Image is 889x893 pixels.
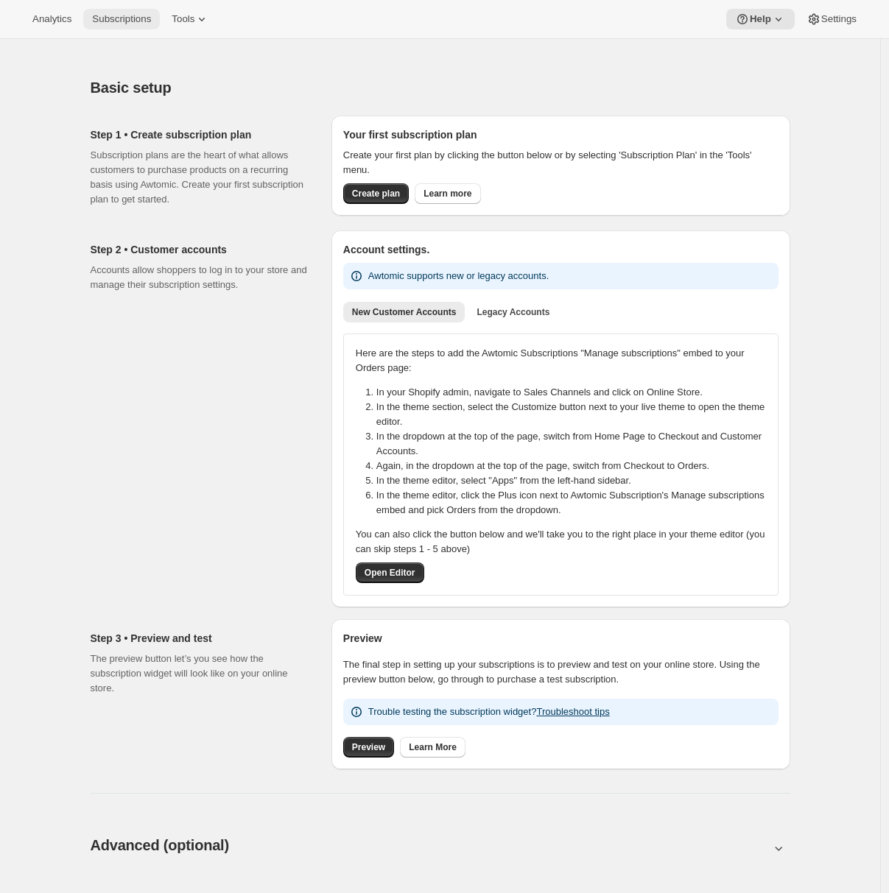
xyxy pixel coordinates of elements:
li: In the theme section, select the Customize button next to your live theme to open the theme editor. [376,400,775,429]
h2: Your first subscription plan [343,127,779,142]
button: Analytics [24,9,80,29]
li: In your Shopify admin, navigate to Sales Channels and click on Online Store. [376,385,775,400]
span: Help [750,13,771,25]
a: Troubleshoot tips [536,706,609,717]
p: Awtomic supports new or legacy accounts. [368,269,549,283]
button: Help [726,9,795,29]
span: Basic setup [91,80,172,96]
button: New Customer Accounts [343,302,465,322]
p: Trouble testing the subscription widget? [368,705,610,719]
span: Open Editor [365,567,415,579]
p: Accounts allow shoppers to log in to your store and manage their subscription settings. [91,263,308,292]
h2: Step 1 • Create subscription plan [91,127,308,142]
p: Here are the steps to add the Awtomic Subscriptions "Manage subscriptions" embed to your Orders p... [356,346,766,375]
p: Subscription plans are the heart of what allows customers to purchase products on a recurring bas... [91,148,308,207]
a: Learn More [400,737,465,758]
h2: Step 3 • Preview and test [91,631,308,646]
a: Preview [343,737,394,758]
h2: Preview [343,631,779,646]
p: You can also click the button below and we'll take you to the right place in your theme editor (y... [356,527,766,557]
span: Learn more [424,188,471,200]
span: Advanced (optional) [91,837,229,853]
span: Tools [172,13,194,25]
button: Subscriptions [83,9,160,29]
span: Create plan [352,188,400,200]
h2: Step 2 • Customer accounts [91,242,308,257]
span: Settings [821,13,857,25]
span: Legacy Accounts [477,306,549,318]
span: Analytics [32,13,71,25]
li: In the theme editor, click the Plus icon next to Awtomic Subscription's Manage subscriptions embe... [376,488,775,518]
button: Create plan [343,183,409,204]
li: In the theme editor, select "Apps" from the left-hand sidebar. [376,473,775,488]
button: Settings [798,9,865,29]
li: Again, in the dropdown at the top of the page, switch from Checkout to Orders. [376,459,775,473]
button: Tools [163,9,218,29]
span: New Customer Accounts [352,306,457,318]
span: Learn More [409,741,457,753]
p: The preview button let’s you see how the subscription widget will look like on your online store. [91,652,308,696]
span: Subscriptions [92,13,151,25]
li: In the dropdown at the top of the page, switch from Home Page to Checkout and Customer Accounts. [376,429,775,459]
p: The final step in setting up your subscriptions is to preview and test on your online store. Usin... [343,657,779,687]
button: Open Editor [356,562,424,583]
span: Preview [352,741,385,753]
h2: Account settings. [343,242,779,257]
button: Legacy Accounts [468,302,558,322]
p: Create your first plan by clicking the button below or by selecting 'Subscription Plan' in the 'T... [343,148,779,177]
a: Learn more [415,183,480,204]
